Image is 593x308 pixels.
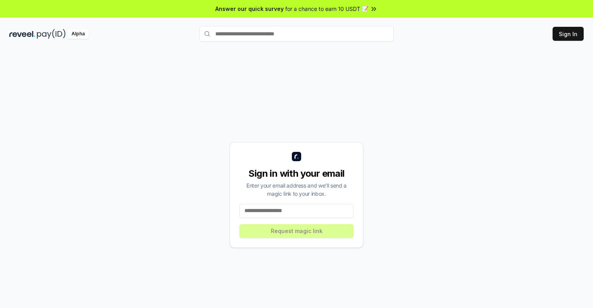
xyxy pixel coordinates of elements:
[553,27,584,41] button: Sign In
[9,29,35,39] img: reveel_dark
[239,181,354,198] div: Enter your email address and we’ll send a magic link to your inbox.
[37,29,66,39] img: pay_id
[67,29,89,39] div: Alpha
[285,5,368,13] span: for a chance to earn 10 USDT 📝
[239,167,354,180] div: Sign in with your email
[215,5,284,13] span: Answer our quick survey
[292,152,301,161] img: logo_small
